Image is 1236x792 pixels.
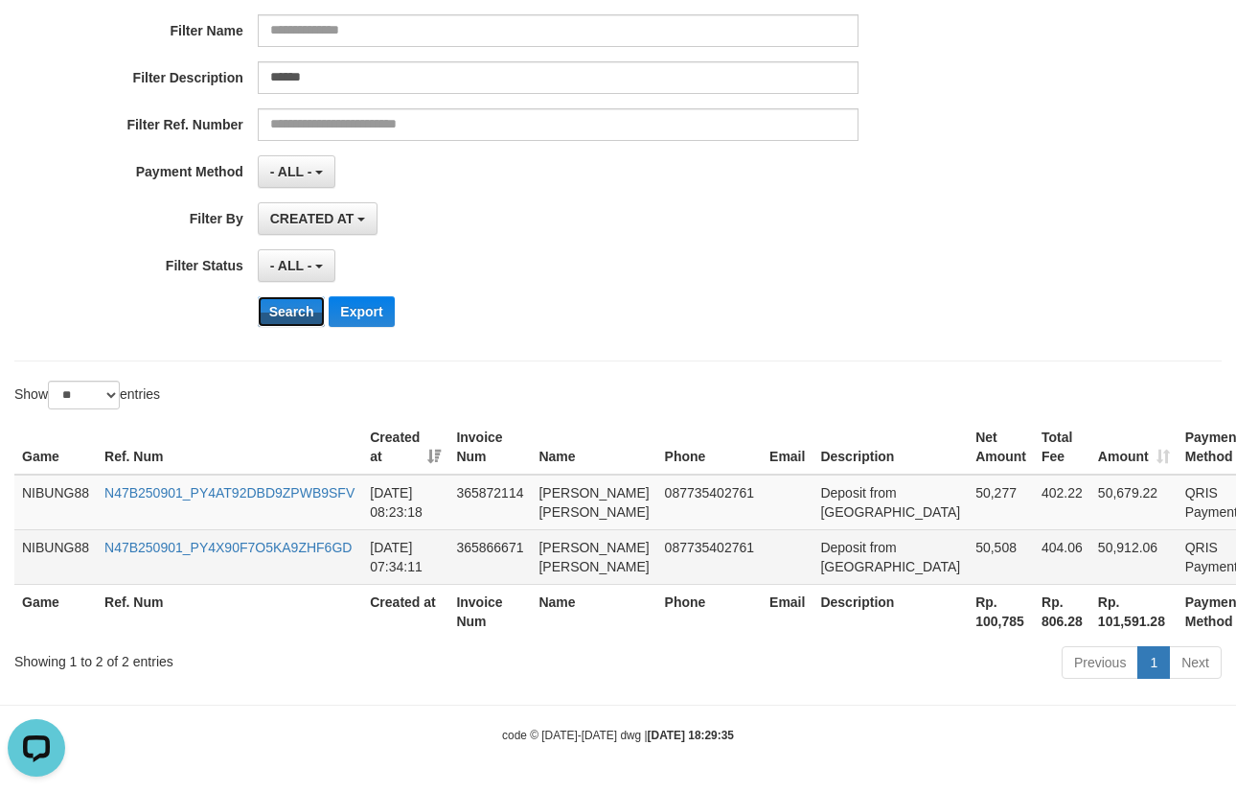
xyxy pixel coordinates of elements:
[657,475,762,530] td: 087735402761
[270,211,355,226] span: CREATED AT
[258,296,326,327] button: Search
[657,420,762,475] th: Phone
[104,540,352,555] a: N47B250901_PY4X90F7O5KA9ZHF6GD
[14,381,160,409] label: Show entries
[362,475,448,530] td: [DATE] 08:23:18
[14,584,97,639] th: Game
[762,584,813,639] th: Email
[448,475,531,530] td: 365872114
[362,584,448,639] th: Created at
[1034,420,1090,475] th: Total Fee
[502,729,734,742] small: code © [DATE]-[DATE] dwg |
[329,296,394,327] button: Export
[813,529,968,584] td: Deposit from [GEOGRAPHIC_DATA]
[968,584,1034,639] th: Rp. 100,785
[531,584,656,639] th: Name
[14,644,501,671] div: Showing 1 to 2 of 2 entries
[258,155,335,188] button: - ALL -
[657,529,762,584] td: 087735402761
[14,475,97,530] td: NIBUNG88
[448,584,531,639] th: Invoice Num
[813,420,968,475] th: Description
[1062,646,1138,679] a: Previous
[270,258,312,273] span: - ALL -
[1137,646,1170,679] a: 1
[14,420,97,475] th: Game
[648,729,734,742] strong: [DATE] 18:29:35
[531,420,656,475] th: Name
[8,8,65,65] button: Open LiveChat chat widget
[1034,529,1090,584] td: 404.06
[1090,420,1178,475] th: Amount: activate to sort column ascending
[1090,475,1178,530] td: 50,679.22
[1169,646,1222,679] a: Next
[531,475,656,530] td: [PERSON_NAME] [PERSON_NAME]
[968,475,1034,530] td: 50,277
[104,485,355,501] a: N47B250901_PY4AT92DBD9ZPWB9SFV
[762,420,813,475] th: Email
[1090,584,1178,639] th: Rp. 101,591.28
[813,475,968,530] td: Deposit from [GEOGRAPHIC_DATA]
[1034,584,1090,639] th: Rp. 806.28
[48,381,120,409] select: Showentries
[362,529,448,584] td: [DATE] 07:34:11
[968,529,1034,584] td: 50,508
[968,420,1034,475] th: Net Amount
[97,420,362,475] th: Ref. Num
[14,529,97,584] td: NIBUNG88
[813,584,968,639] th: Description
[1090,529,1178,584] td: 50,912.06
[258,202,378,235] button: CREATED AT
[657,584,762,639] th: Phone
[270,164,312,179] span: - ALL -
[97,584,362,639] th: Ref. Num
[362,420,448,475] th: Created at: activate to sort column ascending
[448,420,531,475] th: Invoice Num
[448,529,531,584] td: 365866671
[258,249,335,282] button: - ALL -
[1034,475,1090,530] td: 402.22
[531,529,656,584] td: [PERSON_NAME] [PERSON_NAME]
